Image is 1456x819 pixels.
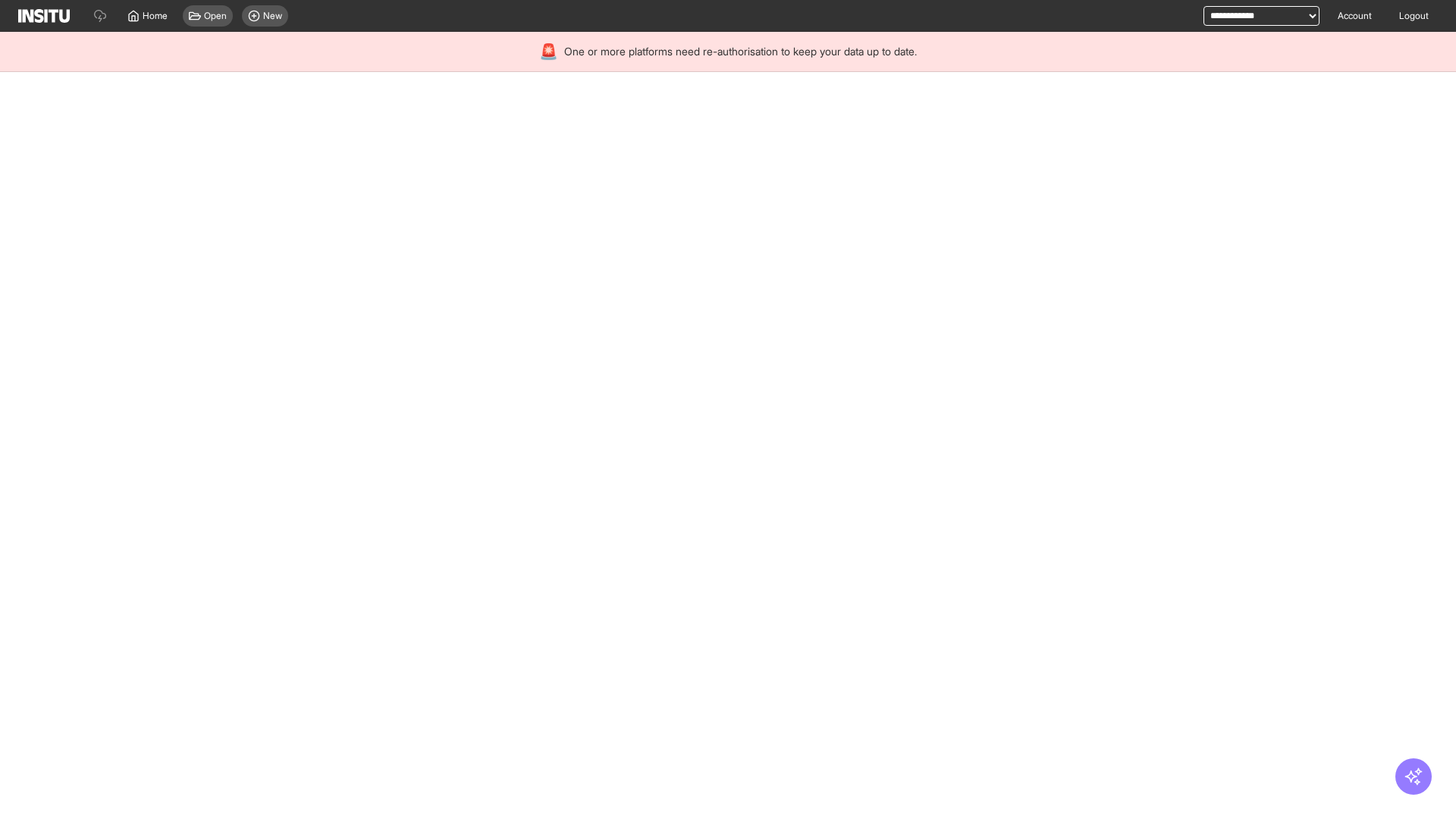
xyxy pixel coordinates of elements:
[18,9,70,23] img: Logo
[564,44,917,59] span: One or more platforms need re-authorisation to keep your data up to date.
[143,10,168,22] span: Home
[539,41,558,62] div: 🚨
[204,10,227,22] span: Open
[263,10,282,22] span: New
